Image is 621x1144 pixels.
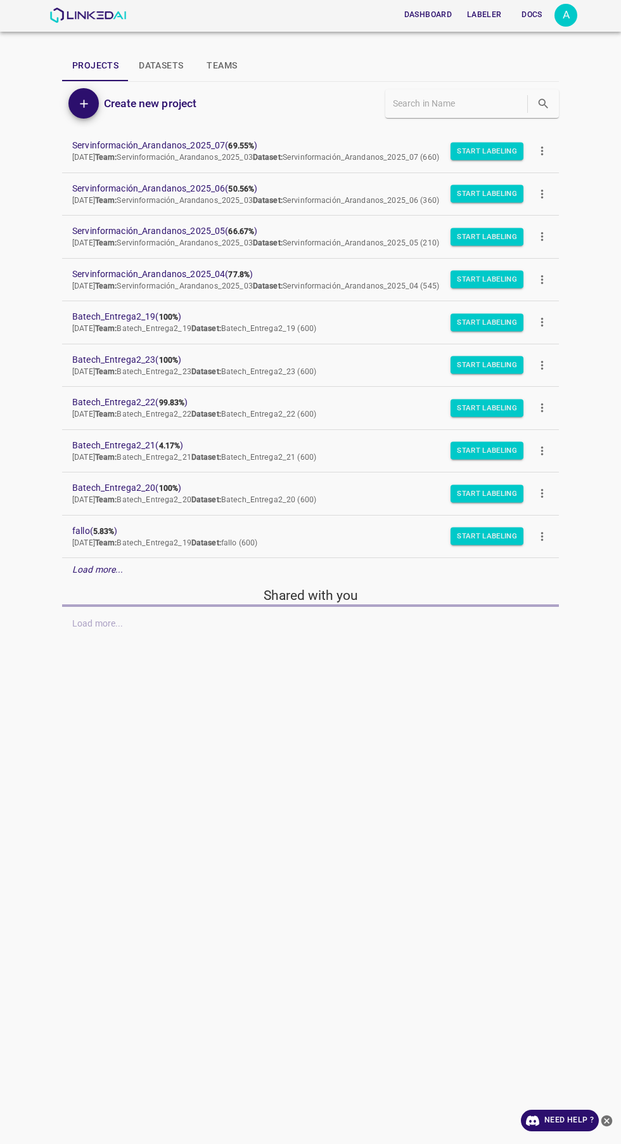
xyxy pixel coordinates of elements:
button: Start Labeling [451,313,523,331]
b: Team: [95,282,117,290]
a: Labeler [459,2,509,28]
a: Batech_Entrega2_22(99.83%)[DATE]Team:Batech_Entrega2_22Dataset:Batech_Entrega2_22 (600) [62,387,559,429]
a: Batech_Entrega2_20(100%)[DATE]Team:Batech_Entrega2_20Dataset:Batech_Entrega2_20 (600) [62,472,559,515]
b: Dataset: [253,196,283,205]
button: Docs [511,4,552,25]
a: Need Help ? [521,1110,599,1131]
a: fallo(5.83%)[DATE]Team:Batech_Entrega2_19Dataset:fallo (600) [62,516,559,558]
span: [DATE] Servinformación_Arandanos_2025_03 Servinformación_Arandanos_2025_04 (545) [72,282,439,290]
a: Servinformación_Arandanos_2025_07(69.55%)[DATE]Team:Servinformación_Arandanos_2025_03Dataset:Serv... [62,130,559,172]
b: Team: [95,196,117,205]
button: more [528,137,556,166]
button: more [528,179,556,208]
button: more [528,265,556,294]
button: Start Labeling [451,442,523,460]
span: Batech_Entrega2_19 ( ) [72,310,528,323]
span: [DATE] Batech_Entrega2_23 Batech_Entrega2_23 (600) [72,367,316,376]
b: 100% [159,484,179,493]
button: close-help [599,1110,615,1131]
b: Dataset: [191,410,221,419]
button: Dashboard [399,4,457,25]
a: Create new project [99,94,196,112]
b: Team: [95,367,117,376]
b: 5.83% [93,527,115,536]
span: Batech_Entrega2_23 ( ) [72,353,528,367]
h6: Create new project [104,94,196,112]
b: Team: [95,453,117,462]
span: fallo ( ) [72,524,528,538]
span: Batech_Entrega2_22 ( ) [72,396,528,409]
button: more [528,522,556,550]
b: Dataset: [191,538,221,547]
b: Dataset: [253,153,283,162]
img: LinkedAI [49,8,126,23]
span: Servinformación_Arandanos_2025_05 ( ) [72,224,528,238]
div: A [554,4,577,27]
h5: Shared with you [62,587,559,604]
a: Servinformación_Arandanos_2025_06(50.56%)[DATE]Team:Servinformación_Arandanos_2025_03Dataset:Serv... [62,173,559,216]
span: [DATE] Batech_Entrega2_20 Batech_Entrega2_20 (600) [72,495,316,504]
button: Datasets [129,51,193,81]
span: [DATE] Servinformación_Arandanos_2025_03 Servinformación_Arandanos_2025_07 (660) [72,153,439,162]
a: Servinformación_Arandanos_2025_05(66.67%)[DATE]Team:Servinformación_Arandanos_2025_03Dataset:Serv... [62,216,559,258]
button: more [528,436,556,465]
button: Labeler [462,4,506,25]
b: Team: [95,324,117,333]
span: [DATE] Batech_Entrega2_21 Batech_Entrega2_21 (600) [72,453,316,462]
button: more [528,308,556,337]
b: Team: [95,495,117,504]
b: Dataset: [191,495,221,504]
b: Dataset: [191,367,221,376]
span: Batech_Entrega2_20 ( ) [72,481,528,495]
button: more [528,479,556,508]
button: search [530,91,556,117]
span: Servinformación_Arandanos_2025_04 ( ) [72,268,528,281]
div: Load more... [62,558,559,582]
button: more [528,223,556,251]
b: 69.55% [228,141,254,150]
em: Load more... [72,564,124,575]
b: Dataset: [253,238,283,247]
b: Dataset: [191,324,221,333]
span: [DATE] Batech_Entrega2_19 fallo (600) [72,538,257,547]
input: Search in Name [393,94,525,113]
button: Teams [193,51,250,81]
b: Team: [95,538,117,547]
a: Dashboard [397,2,459,28]
span: Servinformación_Arandanos_2025_06 ( ) [72,182,528,195]
b: 77.8% [228,270,250,279]
button: Start Labeling [451,228,523,245]
button: Start Labeling [451,271,523,289]
button: more [528,394,556,422]
b: 66.67% [228,227,254,236]
a: Batech_Entrega2_19(100%)[DATE]Team:Batech_Entrega2_19Dataset:Batech_Entrega2_19 (600) [62,301,559,344]
span: [DATE] Batech_Entrega2_19 Batech_Entrega2_19 (600) [72,324,316,333]
b: 99.83% [159,398,185,407]
b: Team: [95,410,117,419]
button: Open settings [554,4,577,27]
button: Start Labeling [451,528,523,545]
a: Batech_Entrega2_21(4.17%)[DATE]Team:Batech_Entrega2_21Dataset:Batech_Entrega2_21 (600) [62,430,559,472]
button: Start Labeling [451,399,523,417]
button: Start Labeling [451,142,523,160]
span: [DATE] Batech_Entrega2_22 Batech_Entrega2_22 (600) [72,410,316,419]
b: Dataset: [191,453,221,462]
span: Batech_Entrega2_21 ( ) [72,439,528,452]
b: 100% [159,313,179,322]
a: Batech_Entrega2_23(100%)[DATE]Team:Batech_Entrega2_23Dataset:Batech_Entrega2_23 (600) [62,344,559,387]
b: 4.17% [159,441,181,450]
button: Projects [62,51,129,81]
b: 50.56% [228,185,254,193]
a: Servinformación_Arandanos_2025_04(77.8%)[DATE]Team:Servinformación_Arandanos_2025_03Dataset:Servi... [62,259,559,301]
a: Docs [509,2,554,28]
span: [DATE] Servinformación_Arandanos_2025_03 Servinformación_Arandanos_2025_06 (360) [72,196,439,205]
b: Team: [95,238,117,247]
button: Start Labeling [451,185,523,203]
button: Start Labeling [451,484,523,502]
b: Dataset: [253,282,283,290]
b: 100% [159,356,179,365]
button: Add [68,88,99,119]
button: Start Labeling [451,356,523,374]
b: Team: [95,153,117,162]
